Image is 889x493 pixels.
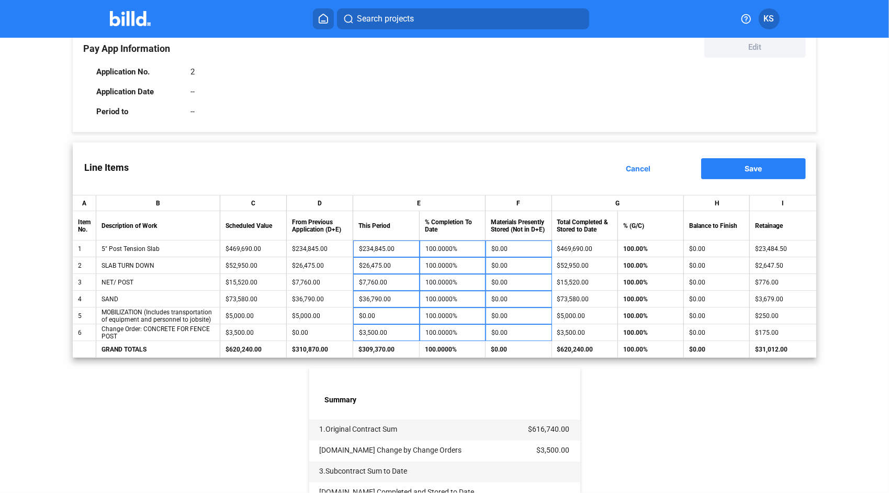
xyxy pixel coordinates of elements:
[750,211,816,240] th: Retainage
[618,308,684,324] td: 100.00%
[226,245,281,253] div: $469,690.00
[226,262,281,269] div: $52,950.00
[755,245,811,253] div: $23,484.50
[287,341,353,358] td: $310,870.00
[190,107,195,116] div: --
[220,211,287,240] th: Scheduled Value
[486,195,552,211] th: F
[320,425,398,433] span: 1.Original Contract Sum
[226,279,281,286] div: $15,520.00
[320,446,462,454] span: [DOMAIN_NAME] Change by Change Orders
[96,211,220,240] th: Description of Work
[755,329,811,336] div: $175.00
[287,195,353,211] th: D
[755,312,811,320] div: $250.00
[701,158,806,179] button: Save
[689,262,744,269] div: $0.00
[552,341,618,358] td: $620,240.00
[420,211,486,240] th: % Completion To Date
[537,441,580,454] td: $3,500.00
[292,279,347,286] div: $7,760.00
[689,279,744,286] div: $0.00
[353,211,420,240] th: This Period
[78,312,91,320] div: 5
[755,295,811,303] div: $3,679.00
[220,195,287,211] th: C
[557,279,613,286] div: $15,520.00
[78,262,91,269] div: 2
[684,211,750,240] th: Balance to Finish
[292,295,347,303] div: $36,790.00
[689,245,744,253] div: $0.00
[353,195,486,211] th: E
[287,211,353,240] th: From Previous Application (D+E)
[190,87,195,96] div: --
[220,341,287,358] td: $620,240.00
[102,295,215,303] div: SAND
[618,324,684,341] td: 100.00%
[618,274,684,291] td: 100.00%
[292,262,347,269] div: $26,475.00
[102,262,215,269] div: SLAB TURN DOWN
[102,325,215,340] div: Change Order: CONCRETE FOR FENCE POST
[420,341,486,358] td: 100.0000%
[78,245,91,253] div: 1
[102,279,215,286] div: NET/ POST
[96,107,180,116] div: Period to
[96,67,180,76] div: Application No.
[528,420,580,433] td: $616,740.00
[684,341,750,358] td: $0.00
[618,341,684,358] td: 100.00%
[689,295,744,303] div: $0.00
[689,329,744,336] div: $0.00
[552,211,618,240] th: Total Completed & Stored to Date
[586,158,691,179] button: Cancel
[73,195,96,211] th: A
[486,211,552,240] th: Materials Presently Stored (Not in D+E)
[552,195,684,211] th: G
[557,262,613,269] div: $52,950.00
[96,87,180,96] div: Application Date
[78,329,91,336] div: 6
[759,8,780,29] button: KS
[557,329,613,336] div: $3,500.00
[486,341,552,358] td: $0.00
[618,291,684,308] td: 100.00%
[73,151,140,183] label: Line Items
[292,312,347,320] div: $5,000.00
[704,37,806,58] button: Edit
[749,42,762,52] span: Edit
[226,295,281,303] div: $73,580.00
[320,467,408,475] span: 3.Subcontract Sum to Date
[764,13,774,25] span: KS
[750,195,816,211] th: I
[190,67,195,76] div: 2
[626,164,651,173] span: Cancel
[557,245,613,253] div: $469,690.00
[83,43,170,54] span: Pay App Information
[618,240,684,257] td: 100.00%
[689,312,744,320] div: $0.00
[96,341,220,358] td: GRAND TOTALS
[755,279,811,286] div: $776.00
[750,341,816,358] td: $31,012.00
[292,329,347,336] div: $0.00
[102,309,215,323] div: MOBILIZATION (Includes transportation of equipment and personnel to jobsite)
[325,396,580,407] label: Summary
[755,262,811,269] div: $2,647.50
[226,329,281,336] div: $3,500.00
[78,295,91,303] div: 4
[337,8,589,29] button: Search projects
[292,245,347,253] div: $234,845.00
[557,295,613,303] div: $73,580.00
[557,312,613,320] div: $5,000.00
[618,211,684,240] th: % (G/C)
[110,11,151,26] img: Billd Company Logo
[618,257,684,274] td: 100.00%
[684,195,750,211] th: H
[353,341,420,358] td: $309,370.00
[745,164,762,173] span: Save
[226,312,281,320] div: $5,000.00
[102,245,215,253] div: 5" Post Tension Slab
[96,195,220,211] th: B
